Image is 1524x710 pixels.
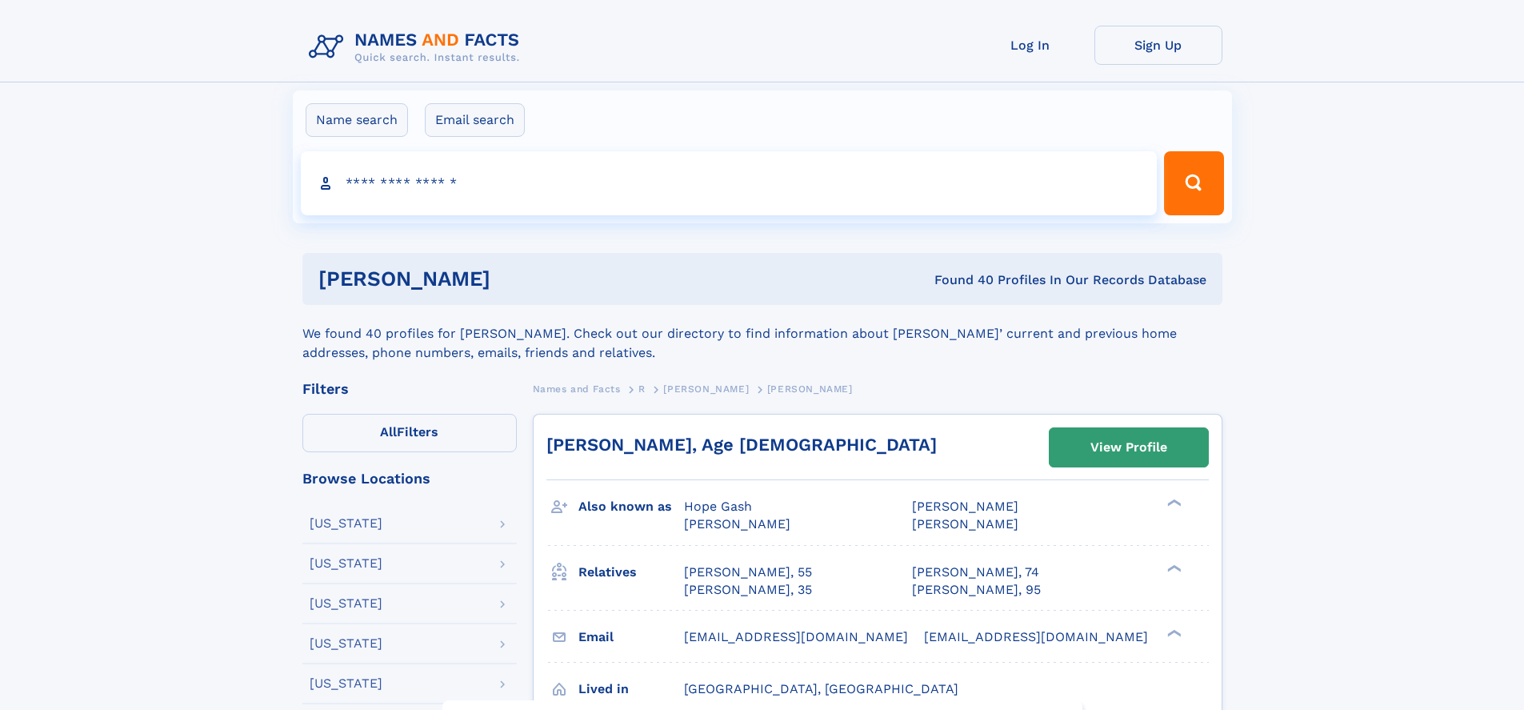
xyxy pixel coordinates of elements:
[310,597,382,610] div: [US_STATE]
[663,383,749,395] span: [PERSON_NAME]
[302,26,533,69] img: Logo Names and Facts
[1163,563,1182,573] div: ❯
[546,435,937,455] a: [PERSON_NAME], Age [DEMOGRAPHIC_DATA]
[684,499,752,514] span: Hope Gash
[310,677,382,690] div: [US_STATE]
[578,624,684,651] h3: Email
[301,151,1158,215] input: search input
[1094,26,1222,65] a: Sign Up
[912,581,1041,599] a: [PERSON_NAME], 95
[912,516,1018,531] span: [PERSON_NAME]
[533,379,621,399] a: Names and Facts
[638,379,646,399] a: R
[578,676,684,703] h3: Lived in
[1163,628,1182,638] div: ❯
[684,564,812,581] a: [PERSON_NAME], 55
[663,379,749,399] a: [PERSON_NAME]
[425,103,525,137] label: Email search
[310,557,382,570] div: [US_STATE]
[310,517,382,530] div: [US_STATE]
[684,516,790,531] span: [PERSON_NAME]
[1090,429,1167,466] div: View Profile
[638,383,646,395] span: R
[684,581,812,599] a: [PERSON_NAME], 35
[1164,151,1223,215] button: Search Button
[712,271,1206,289] div: Found 40 Profiles In Our Records Database
[684,629,908,644] span: [EMAIL_ADDRESS][DOMAIN_NAME]
[912,564,1039,581] a: [PERSON_NAME], 74
[302,414,517,452] label: Filters
[302,382,517,396] div: Filters
[578,559,684,586] h3: Relatives
[578,493,684,520] h3: Also known as
[306,103,408,137] label: Name search
[924,629,1148,644] span: [EMAIL_ADDRESS][DOMAIN_NAME]
[302,305,1222,363] div: We found 40 profiles for [PERSON_NAME]. Check out our directory to find information about [PERSON...
[1050,428,1208,467] a: View Profile
[318,269,713,289] h1: [PERSON_NAME]
[1163,498,1182,508] div: ❯
[912,499,1018,514] span: [PERSON_NAME]
[302,471,517,486] div: Browse Locations
[684,681,958,696] span: [GEOGRAPHIC_DATA], [GEOGRAPHIC_DATA]
[966,26,1094,65] a: Log In
[380,424,397,439] span: All
[767,383,853,395] span: [PERSON_NAME]
[310,637,382,650] div: [US_STATE]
